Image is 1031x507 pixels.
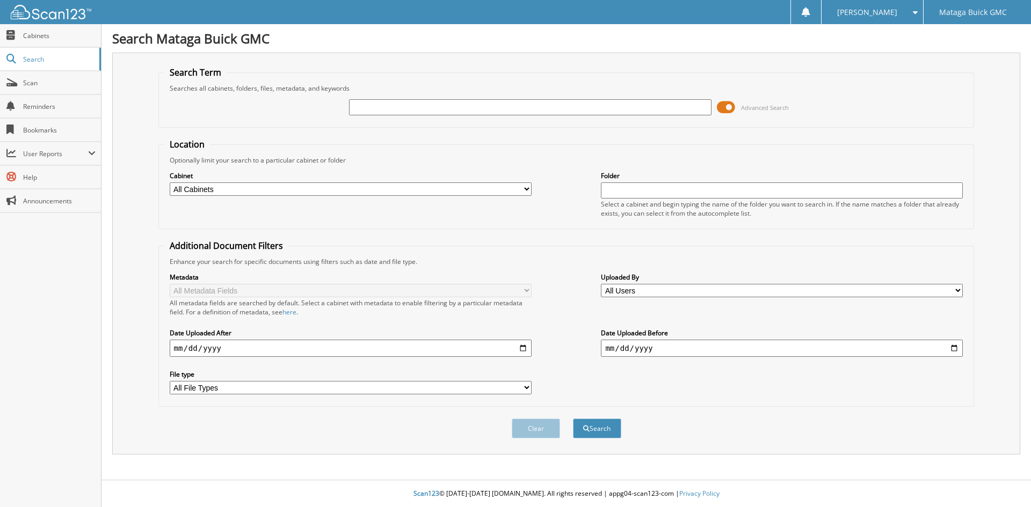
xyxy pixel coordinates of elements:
img: scan123-logo-white.svg [11,5,91,19]
div: All metadata fields are searched by default. Select a cabinet with metadata to enable filtering b... [170,298,532,317]
label: Cabinet [170,171,532,180]
button: Clear [512,418,560,438]
div: Searches all cabinets, folders, files, metadata, and keywords [164,84,969,93]
legend: Additional Document Filters [164,240,288,252]
span: Cabinets [23,31,96,40]
span: Scan123 [413,489,439,498]
legend: Location [164,138,210,150]
label: Date Uploaded After [170,328,532,337]
span: Bookmarks [23,126,96,135]
label: File type [170,370,532,379]
input: start [170,340,532,357]
input: end [601,340,963,357]
span: Advanced Search [741,104,789,112]
label: Uploaded By [601,273,963,282]
a: here [282,307,296,317]
legend: Search Term [164,67,227,78]
span: Mataga Buick GMC [939,9,1007,16]
span: [PERSON_NAME] [837,9,897,16]
span: User Reports [23,149,88,158]
label: Folder [601,171,963,180]
a: Privacy Policy [679,489,720,498]
label: Date Uploaded Before [601,328,963,337]
div: Select a cabinet and begin typing the name of the folder you want to search in. If the name match... [601,200,963,218]
span: Announcements [23,196,96,205]
span: Search [23,55,94,64]
span: Reminders [23,102,96,111]
label: Metadata [170,273,532,282]
span: Scan [23,78,96,87]
button: Search [573,418,621,438]
div: Enhance your search for specific documents using filters such as date and file type. [164,257,969,266]
div: © [DATE]-[DATE] [DOMAIN_NAME]. All rights reserved | appg04-scan123-com | [101,481,1031,507]
h1: Search Mataga Buick GMC [112,30,1020,47]
span: Help [23,173,96,182]
div: Optionally limit your search to a particular cabinet or folder [164,156,969,165]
